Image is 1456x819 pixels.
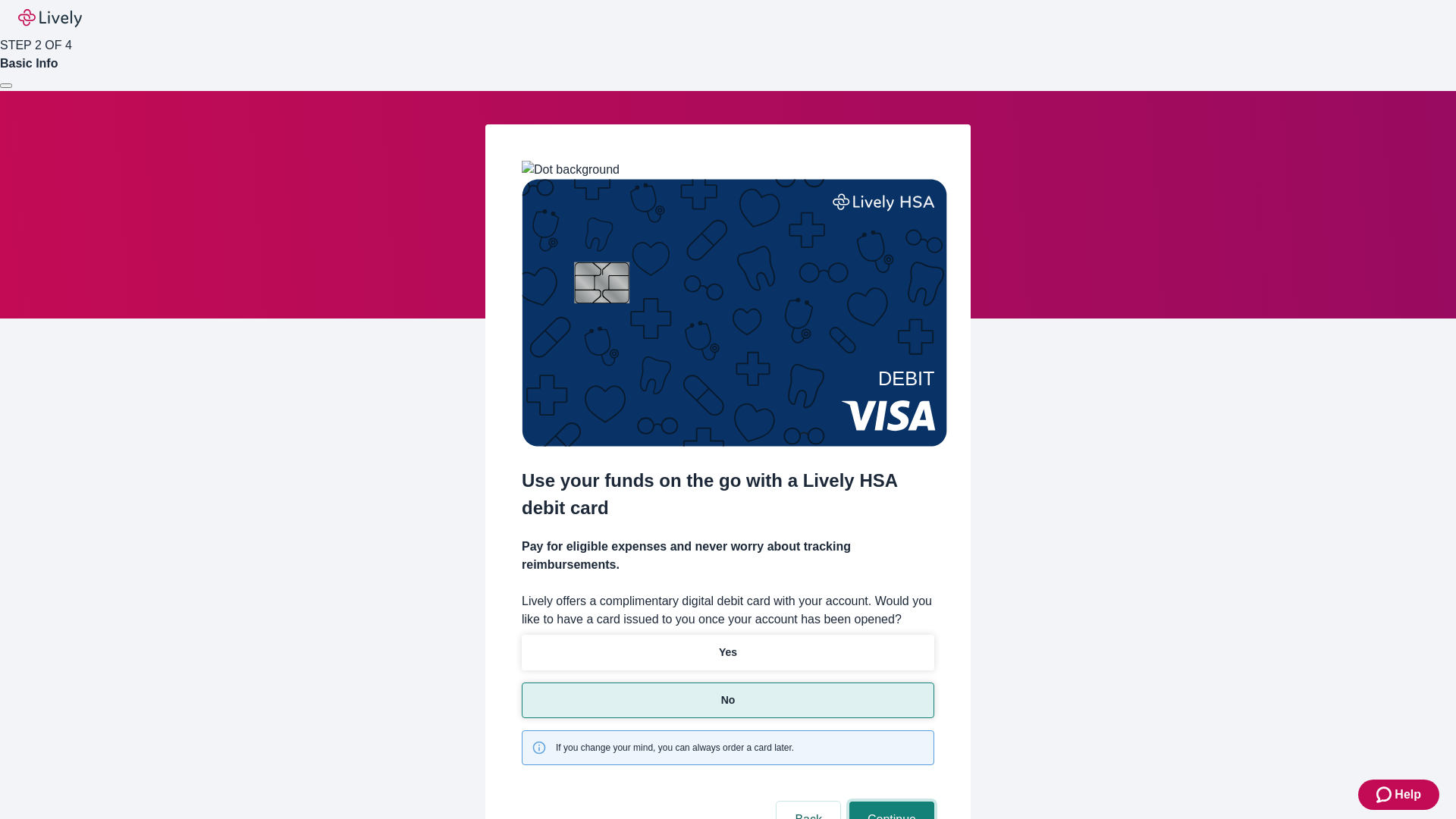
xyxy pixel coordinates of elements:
h4: Pay for eligible expenses and never worry about tracking reimbursements. [522,538,934,574]
label: Lively offers a complimentary digital debit card with your account. Would you like to have a card... [522,592,934,629]
span: If you change your mind, you can always order a card later. [556,741,794,755]
p: Yes [719,645,737,661]
img: Dot background [522,161,620,179]
img: Lively [18,9,82,27]
button: No [522,682,934,718]
h2: Use your funds on the go with a Lively HSA debit card [522,467,934,522]
img: Debit card [522,179,947,447]
span: Help [1395,786,1421,804]
svg: Zendesk support icon [1376,786,1395,804]
p: No [721,692,736,708]
button: Yes [522,635,934,670]
button: Zendesk support iconHelp [1358,780,1439,810]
